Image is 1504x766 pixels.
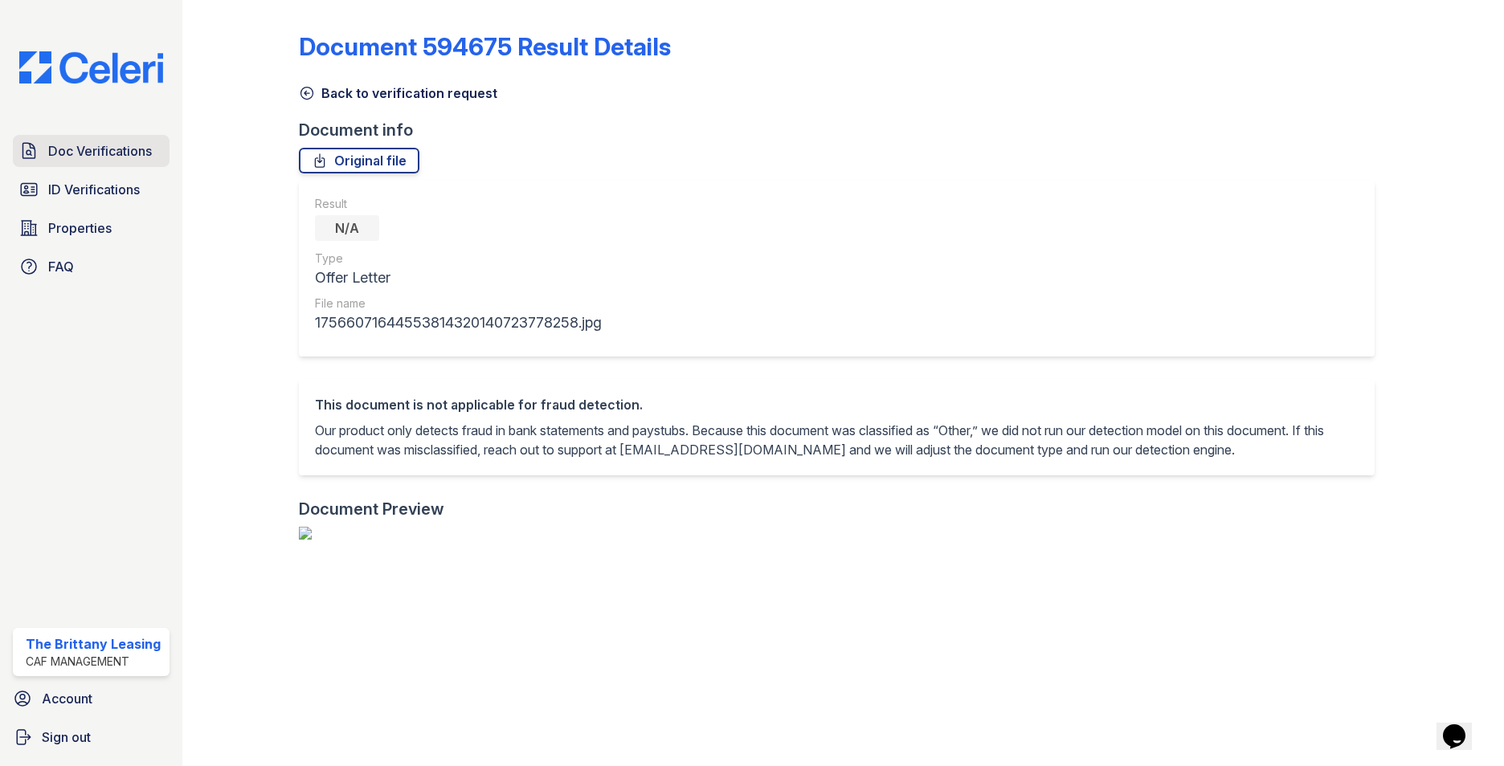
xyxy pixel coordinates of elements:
[299,148,419,173] a: Original file
[13,173,170,206] a: ID Verifications
[42,689,92,708] span: Account
[13,251,170,283] a: FAQ
[315,196,602,212] div: Result
[13,212,170,244] a: Properties
[13,135,170,167] a: Doc Verifications
[48,141,152,161] span: Doc Verifications
[42,727,91,747] span: Sign out
[26,634,161,654] div: The Brittany Leasing
[48,180,140,199] span: ID Verifications
[48,257,74,276] span: FAQ
[315,267,602,289] div: Offer Letter
[6,682,176,715] a: Account
[299,498,444,520] div: Document Preview
[299,119,1388,141] div: Document info
[315,295,602,312] div: File name
[315,312,602,334] div: 17566071644553814320140723778258.jpg
[6,51,176,84] img: CE_Logo_Blue-a8612792a0a2168367f1c8372b55b34899dd931a85d93a1a3d3e32e68fde9ad4.png
[26,654,161,670] div: CAF Management
[315,395,1359,414] div: This document is not applicable for fraud detection.
[315,215,379,241] div: N/A
[6,721,176,753] a: Sign out
[1437,702,1488,750] iframe: chat widget
[315,421,1359,459] p: Our product only detects fraud in bank statements and paystubs. Because this document was classif...
[48,218,112,238] span: Properties
[315,251,602,267] div: Type
[299,32,671,61] a: Document 594675 Result Details
[299,84,497,103] a: Back to verification request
